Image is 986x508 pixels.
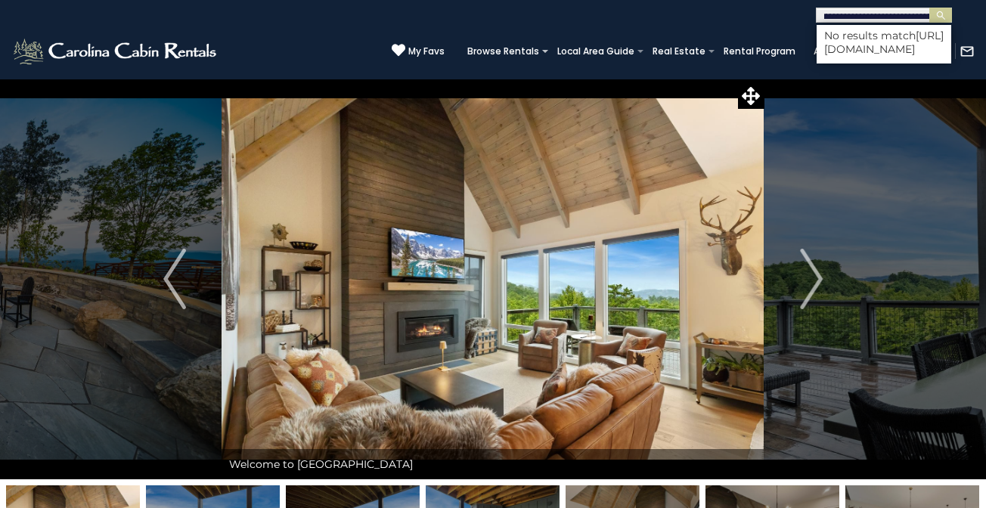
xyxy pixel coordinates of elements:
[764,79,859,479] button: Next
[716,41,803,62] a: Rental Program
[11,36,221,67] img: White-1-2.png
[222,449,764,479] div: Welcome to [GEOGRAPHIC_DATA]
[645,41,713,62] a: Real Estate
[163,249,186,309] img: arrow
[824,29,944,56] span: [URL][DOMAIN_NAME]
[800,249,823,309] img: arrow
[127,79,222,479] button: Previous
[806,41,850,62] a: About
[550,41,642,62] a: Local Area Guide
[392,43,445,59] a: My Favs
[460,41,547,62] a: Browse Rentals
[960,44,975,59] img: mail-regular-white.png
[408,45,445,58] span: My Favs
[817,29,951,56] li: No results match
